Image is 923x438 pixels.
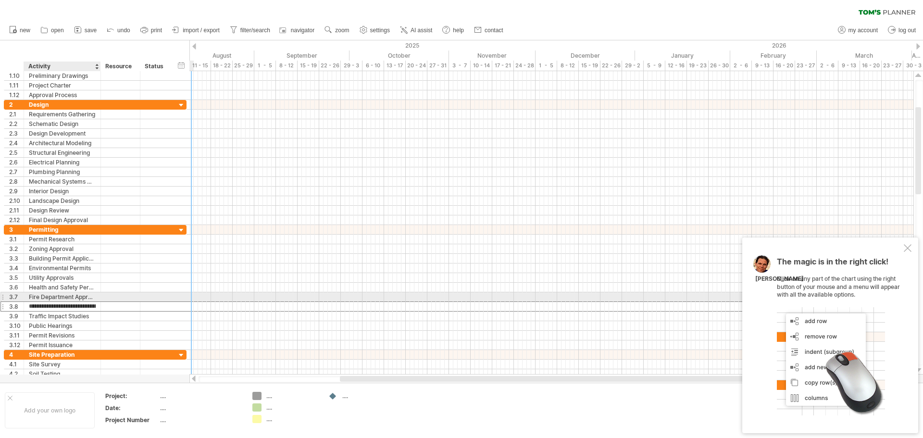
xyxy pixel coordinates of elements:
[29,119,96,128] div: Schematic Design
[29,292,96,301] div: Fire Department Approval
[730,50,817,61] div: February 2026
[9,340,24,350] div: 3.12
[9,225,24,234] div: 3
[384,61,406,71] div: 13 - 17
[29,215,96,225] div: Final Design Approval
[635,50,730,61] div: January 2026
[29,331,96,340] div: Permit Revisions
[898,27,916,34] span: log out
[29,206,96,215] div: Design Review
[9,331,24,340] div: 3.11
[579,61,600,71] div: 15 - 19
[342,392,395,400] div: ....
[117,27,130,34] span: undo
[622,61,644,71] div: 29 - 2
[9,129,24,138] div: 2.3
[848,27,878,34] span: my account
[189,61,211,71] div: 11 - 15
[349,50,449,61] div: October 2025
[29,71,96,80] div: Preliminary Drawings
[600,61,622,71] div: 22 - 26
[29,167,96,176] div: Plumbing Planning
[370,27,390,34] span: settings
[105,416,158,424] div: Project Number
[9,350,24,359] div: 4
[9,360,24,369] div: 4.1
[9,167,24,176] div: 2.7
[29,81,96,90] div: Project Charter
[28,62,95,71] div: Activity
[9,273,24,282] div: 3.5
[777,258,902,415] div: Click on any part of the chart using the right button of your mouse and a menu will appear with a...
[254,50,349,61] div: September 2025
[9,187,24,196] div: 2.9
[322,24,352,37] a: zoom
[536,50,635,61] div: December 2025
[227,24,273,37] a: filter/search
[183,27,220,34] span: import / export
[29,187,96,196] div: Interior Design
[29,283,96,292] div: Health and Safety Permits
[773,61,795,71] div: 16 - 20
[291,27,314,34] span: navigator
[9,196,24,205] div: 2.10
[427,61,449,71] div: 27 - 31
[472,24,506,37] a: contact
[29,158,96,167] div: Electrical Planning
[882,61,903,71] div: 23 - 27
[29,196,96,205] div: Landscape Design
[9,206,24,215] div: 2.11
[557,61,579,71] div: 8 - 12
[29,244,96,253] div: Zoning Approval
[276,61,298,71] div: 8 - 12
[860,61,882,71] div: 16 - 20
[29,369,96,378] div: Soil Testing
[266,415,319,423] div: ....
[9,292,24,301] div: 3.7
[29,340,96,350] div: Permit Issuance
[9,283,24,292] div: 3.6
[29,177,96,186] div: Mechanical Systems Design
[9,312,24,321] div: 3.9
[51,27,64,34] span: open
[298,61,319,71] div: 15 - 19
[362,61,384,71] div: 6 - 10
[9,369,24,378] div: 4.2
[29,312,96,321] div: Traffic Impact Studies
[9,177,24,186] div: 2.8
[836,24,881,37] a: my account
[730,61,752,71] div: 2 - 6
[492,61,514,71] div: 17 - 21
[886,24,919,37] a: log out
[9,302,24,311] div: 3.8
[406,61,427,71] div: 20 - 24
[151,27,162,34] span: print
[29,225,96,234] div: Permitting
[29,129,96,138] div: Design Development
[29,350,96,359] div: Site Preparation
[687,61,709,71] div: 19 - 23
[38,24,67,37] a: open
[777,257,888,271] span: The magic is in the right click!
[449,61,471,71] div: 3 - 7
[29,273,96,282] div: Utility Approvals
[9,235,24,244] div: 3.1
[160,404,241,412] div: ....
[266,392,319,400] div: ....
[233,61,254,71] div: 25 - 29
[752,61,773,71] div: 9 - 13
[266,403,319,412] div: ....
[163,50,254,61] div: August 2025
[817,61,838,71] div: 2 - 6
[9,100,24,109] div: 2
[160,392,241,400] div: ....
[665,61,687,71] div: 12 - 16
[644,61,665,71] div: 5 - 9
[104,24,133,37] a: undo
[398,24,435,37] a: AI assist
[29,100,96,109] div: Design
[138,24,165,37] a: print
[72,24,100,37] a: save
[485,27,503,34] span: contact
[211,61,233,71] div: 18 - 22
